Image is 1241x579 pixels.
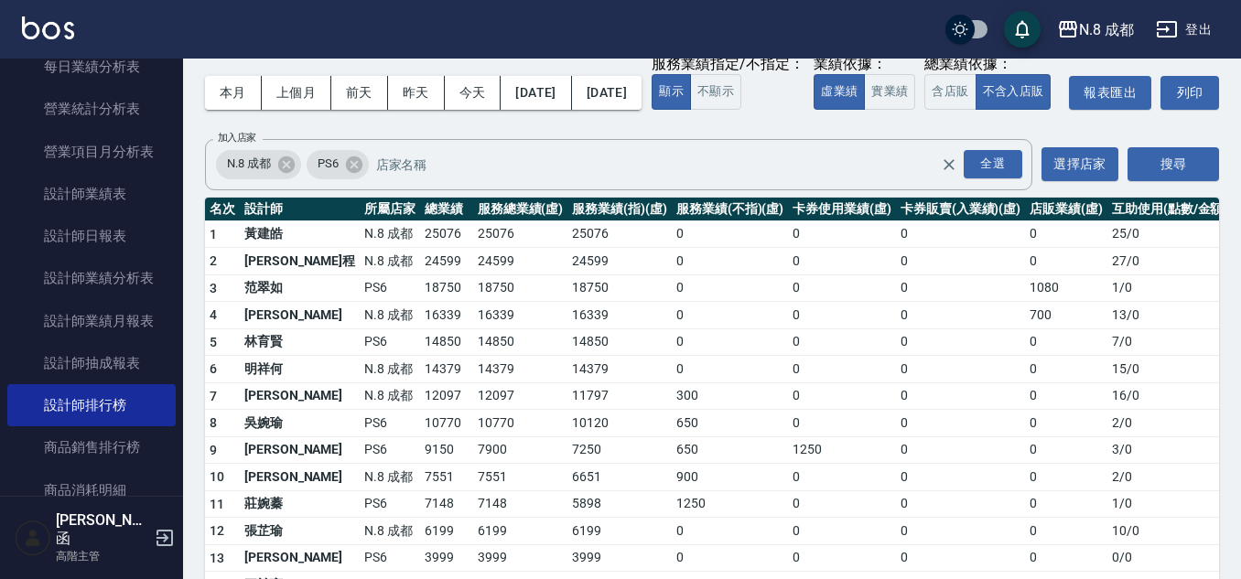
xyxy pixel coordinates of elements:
[360,382,420,410] td: N.8 成都
[896,382,1025,410] td: 0
[1107,220,1232,248] td: 25 / 0
[473,274,568,302] td: 18750
[1025,544,1107,572] td: 0
[7,131,176,173] a: 營業項目月分析表
[473,490,568,518] td: 7148
[1025,518,1107,545] td: 0
[7,215,176,257] a: 設計師日報表
[473,410,568,437] td: 10770
[567,544,672,572] td: 3999
[567,382,672,410] td: 11797
[1069,76,1151,110] button: 報表匯出
[1107,356,1232,383] td: 15 / 0
[572,76,642,110] button: [DATE]
[388,76,445,110] button: 昨天
[1025,436,1107,464] td: 0
[567,436,672,464] td: 7250
[788,490,896,518] td: 0
[240,436,360,464] td: [PERSON_NAME]
[420,220,473,248] td: 25076
[473,220,568,248] td: 25076
[567,410,672,437] td: 10120
[672,436,788,464] td: 650
[473,464,568,491] td: 7551
[814,55,915,74] div: 業績依據：
[1107,518,1232,545] td: 10 / 0
[814,74,865,110] button: 虛業績
[501,76,571,110] button: [DATE]
[7,426,176,468] a: 商品銷售排行榜
[690,74,741,110] button: 不顯示
[567,274,672,302] td: 18750
[420,464,473,491] td: 7551
[672,410,788,437] td: 650
[672,464,788,491] td: 900
[1025,464,1107,491] td: 0
[567,198,672,221] th: 服務業績(指)(虛)
[420,382,473,410] td: 12097
[1160,76,1219,110] button: 列印
[1107,328,1232,356] td: 7 / 0
[15,520,51,556] img: Person
[567,220,672,248] td: 25076
[240,248,360,275] td: [PERSON_NAME]程
[205,198,240,221] th: 名次
[210,469,225,484] span: 10
[240,220,360,248] td: 黃建皓
[1025,382,1107,410] td: 0
[1149,13,1219,47] button: 登出
[360,544,420,572] td: PS6
[1050,11,1141,48] button: N.8 成都
[788,382,896,410] td: 0
[210,551,225,565] span: 13
[240,328,360,356] td: 林育賢
[896,248,1025,275] td: 0
[567,490,672,518] td: 5898
[420,544,473,572] td: 3999
[307,150,369,179] div: PS6
[7,257,176,299] a: 設計師業績分析表
[473,328,568,356] td: 14850
[1025,274,1107,302] td: 1080
[896,436,1025,464] td: 0
[420,302,473,329] td: 16339
[788,436,896,464] td: 1250
[473,436,568,464] td: 7900
[210,335,217,349] span: 5
[1107,436,1232,464] td: 3 / 0
[788,464,896,491] td: 0
[307,155,350,173] span: PS6
[672,356,788,383] td: 0
[896,464,1025,491] td: 0
[788,518,896,545] td: 0
[473,356,568,383] td: 14379
[964,150,1022,178] div: 全選
[473,248,568,275] td: 24599
[7,46,176,88] a: 每日業績分析表
[210,443,217,457] span: 9
[788,410,896,437] td: 0
[7,300,176,342] a: 設計師業績月報表
[473,544,568,572] td: 3999
[672,382,788,410] td: 300
[1025,248,1107,275] td: 0
[473,382,568,410] td: 12097
[896,490,1025,518] td: 0
[210,227,217,241] span: 1
[420,410,473,437] td: 10770
[210,523,225,538] span: 12
[1041,147,1118,181] button: 選擇店家
[210,281,217,295] span: 3
[56,548,149,564] p: 高階主管
[1107,490,1232,518] td: 1 / 0
[7,88,176,130] a: 營業統計分析表
[896,518,1025,545] td: 0
[360,464,420,491] td: N.8 成都
[1107,302,1232,329] td: 13 / 0
[360,490,420,518] td: PS6
[672,248,788,275] td: 0
[896,544,1025,572] td: 0
[473,302,568,329] td: 16339
[1025,328,1107,356] td: 0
